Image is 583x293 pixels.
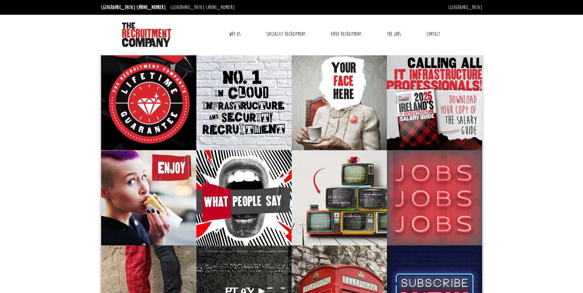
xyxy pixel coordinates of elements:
a: The Jobs [382,26,406,42]
a: Video Recruitment [326,26,366,42]
li: [GEOGRAPHIC_DATA]: [169,2,236,12]
a: Why Us [224,26,245,42]
a: Specialist Recruitment [262,26,310,42]
a: [PHONE_NUMBER] [206,4,235,11]
a: Contact [422,26,445,42]
li: [GEOGRAPHIC_DATA]: [100,2,167,12]
img: The Recruitment Company [122,22,171,47]
a: [GEOGRAPHIC_DATA] [448,4,482,11]
a: [PHONE_NUMBER] [137,4,166,11]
